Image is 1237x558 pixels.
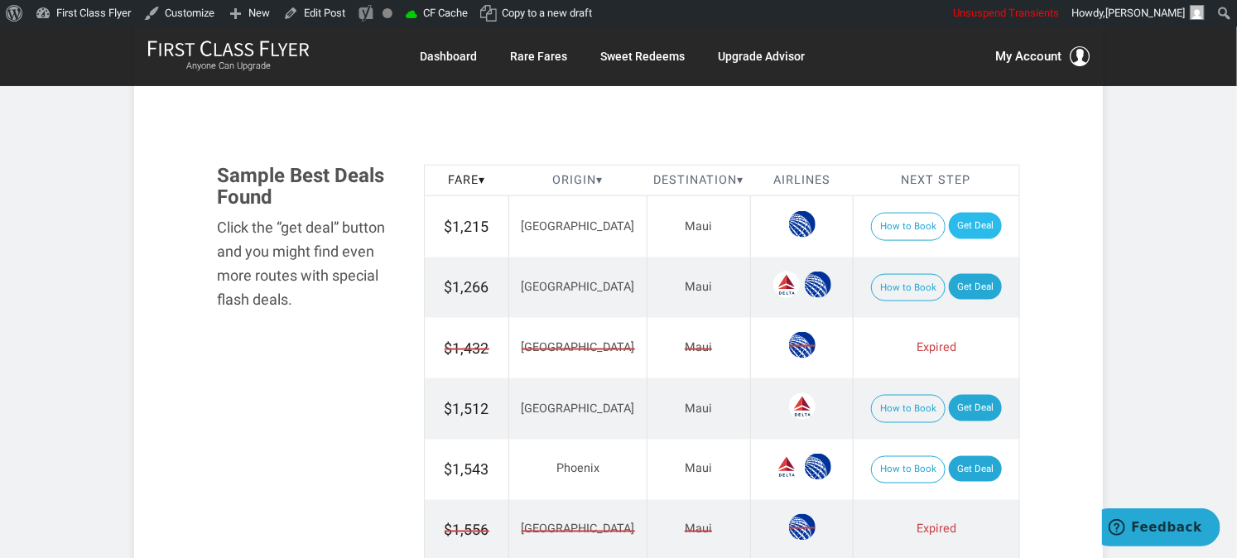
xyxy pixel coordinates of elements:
[217,165,399,209] h3: Sample Best Deals Found
[556,462,599,476] span: Phoenix
[917,522,956,536] span: Expired
[805,454,831,480] span: United
[1105,7,1185,19] span: [PERSON_NAME]
[854,165,1020,196] th: Next Step
[685,522,712,539] span: Maui
[685,402,712,416] span: Maui
[949,213,1002,239] a: Get Deal
[750,165,853,196] th: Airlines
[445,461,489,479] span: $1,543
[522,522,635,539] span: [GEOGRAPHIC_DATA]
[789,514,816,541] span: United
[953,7,1059,19] span: Unsuspend Transients
[685,219,712,233] span: Maui
[600,41,685,71] a: Sweet Redeems
[445,400,489,417] span: $1,512
[147,40,310,73] a: First Class FlyerAnyone Can Upgrade
[522,402,635,416] span: [GEOGRAPHIC_DATA]
[773,272,800,298] span: Delta Airlines
[718,41,805,71] a: Upgrade Advisor
[805,272,831,298] span: United
[445,520,489,541] span: $1,556
[871,274,946,302] button: How to Book
[949,456,1002,483] a: Get Deal
[1102,508,1220,550] iframe: Opens a widget where you can find more information
[995,46,1090,66] button: My Account
[647,165,750,196] th: Destination
[685,280,712,294] span: Maui
[789,211,816,238] span: United
[522,339,635,357] span: [GEOGRAPHIC_DATA]
[147,60,310,72] small: Anyone Can Upgrade
[445,278,489,296] span: $1,266
[509,165,647,196] th: Origin
[949,395,1002,421] a: Get Deal
[995,46,1061,66] span: My Account
[597,173,604,187] span: ▾
[773,454,800,480] span: Delta Airlines
[685,462,712,476] span: Maui
[737,173,744,187] span: ▾
[445,218,489,235] span: $1,215
[510,41,567,71] a: Rare Fares
[789,393,816,420] span: Delta Airlines
[522,280,635,294] span: [GEOGRAPHIC_DATA]
[789,332,816,358] span: United
[949,274,1002,301] a: Get Deal
[917,340,956,354] span: Expired
[871,395,946,423] button: How to Book
[522,219,635,233] span: [GEOGRAPHIC_DATA]
[425,165,509,196] th: Fare
[685,339,712,357] span: Maui
[871,213,946,241] button: How to Book
[147,40,310,57] img: First Class Flyer
[420,41,477,71] a: Dashboard
[445,338,489,359] span: $1,432
[217,216,399,311] div: Click the “get deal” button and you might find even more routes with special flash deals.
[871,456,946,484] button: How to Book
[479,173,485,187] span: ▾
